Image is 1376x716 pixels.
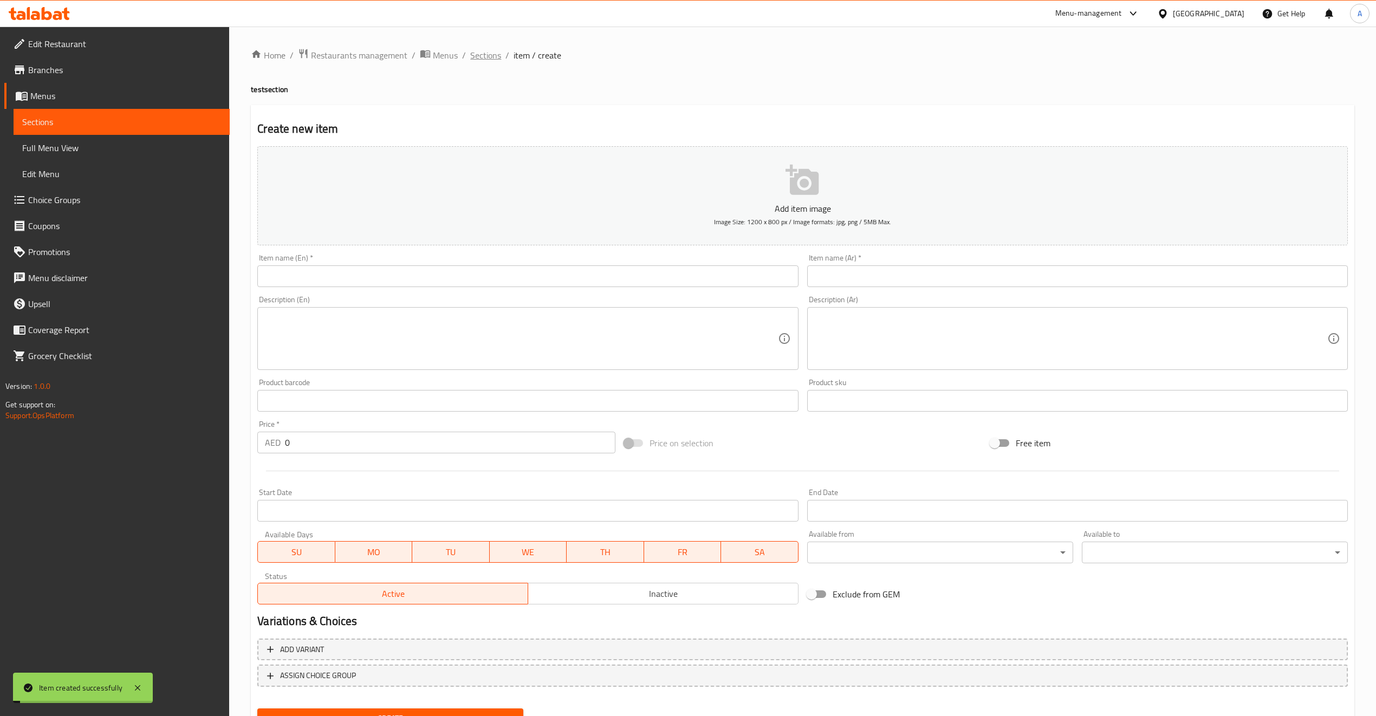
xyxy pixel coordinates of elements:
span: Inactive [533,586,794,602]
span: Exclude from GEM [833,588,900,601]
a: Restaurants management [298,48,407,62]
span: Grocery Checklist [28,349,221,362]
div: Menu-management [1055,7,1122,20]
nav: breadcrumb [251,48,1354,62]
span: Upsell [28,297,221,310]
span: MO [340,544,408,560]
input: Please enter product sku [807,390,1348,412]
span: Coupons [28,219,221,232]
a: Full Menu View [14,135,230,161]
a: Grocery Checklist [4,343,230,369]
span: Get support on: [5,398,55,412]
input: Please enter price [285,432,615,453]
a: Sections [470,49,501,62]
button: WE [490,541,567,563]
span: Menus [30,89,221,102]
span: Edit Menu [22,167,221,180]
button: SU [257,541,335,563]
span: TU [417,544,485,560]
span: Promotions [28,245,221,258]
span: Edit Restaurant [28,37,221,50]
p: AED [265,436,281,449]
span: Full Menu View [22,141,221,154]
span: Menu disclaimer [28,271,221,284]
h2: Create new item [257,121,1348,137]
li: / [505,49,509,62]
a: Upsell [4,291,230,317]
span: WE [494,544,563,560]
button: FR [644,541,722,563]
button: SA [721,541,799,563]
span: item / create [514,49,561,62]
a: Promotions [4,239,230,265]
h2: Variations & Choices [257,613,1348,629]
a: Branches [4,57,230,83]
span: SA [725,544,794,560]
span: Free item [1016,437,1050,450]
span: Price on selection [650,437,713,450]
span: FR [648,544,717,560]
input: Enter name En [257,265,798,287]
div: Item created successfully [39,682,122,694]
li: / [462,49,466,62]
a: Edit Restaurant [4,31,230,57]
input: Enter name Ar [807,265,1348,287]
span: SU [262,544,330,560]
span: Choice Groups [28,193,221,206]
a: Support.OpsPlatform [5,408,74,422]
span: Add variant [280,643,324,656]
div: ​ [1082,542,1348,563]
button: TH [567,541,644,563]
a: Coverage Report [4,317,230,343]
button: MO [335,541,413,563]
span: Menus [433,49,458,62]
span: Image Size: 1200 x 800 px / Image formats: jpg, png / 5MB Max. [714,216,891,228]
a: Sections [14,109,230,135]
a: Menu disclaimer [4,265,230,291]
span: Coverage Report [28,323,221,336]
a: Home [251,49,285,62]
button: Inactive [528,583,799,604]
button: Active [257,583,528,604]
span: Restaurants management [311,49,407,62]
p: Add item image [274,202,1331,215]
span: Sections [22,115,221,128]
a: Edit Menu [14,161,230,187]
span: Version: [5,379,32,393]
input: Please enter product barcode [257,390,798,412]
span: ASSIGN CHOICE GROUP [280,669,356,682]
button: TU [412,541,490,563]
button: ASSIGN CHOICE GROUP [257,665,1348,687]
a: Menus [4,83,230,109]
button: Add item imageImage Size: 1200 x 800 px / Image formats: jpg, png / 5MB Max. [257,146,1348,245]
a: Coupons [4,213,230,239]
div: [GEOGRAPHIC_DATA] [1173,8,1244,19]
span: 1.0.0 [34,379,50,393]
span: A [1358,8,1362,19]
span: Branches [28,63,221,76]
li: / [412,49,416,62]
a: Choice Groups [4,187,230,213]
button: Add variant [257,639,1348,661]
div: ​ [807,542,1073,563]
a: Menus [420,48,458,62]
span: TH [571,544,640,560]
li: / [290,49,294,62]
h4: test section [251,84,1354,95]
span: Active [262,586,524,602]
